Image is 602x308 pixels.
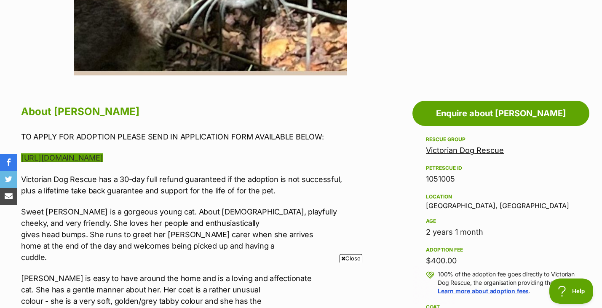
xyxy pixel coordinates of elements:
[21,153,103,162] a: [URL][DOMAIN_NAME]
[426,165,576,171] div: PetRescue ID
[148,266,455,304] iframe: Advertisement
[426,173,576,185] div: 1051005
[426,218,576,225] div: Age
[426,192,576,209] div: [GEOGRAPHIC_DATA], [GEOGRAPHIC_DATA]
[21,174,359,196] p: Victorian Dog Rescue has a 30-day full refund guaranteed if the adoption is not successful, plus ...
[412,101,589,126] a: Enquire about [PERSON_NAME]
[426,246,576,253] div: Adoption fee
[426,136,576,143] div: Rescue group
[21,102,359,121] h2: About [PERSON_NAME]
[426,193,576,200] div: Location
[426,146,504,155] a: Victorian Dog Rescue
[21,131,359,142] p: TO APPLY FOR ADOPTION PLEASE SEND IN APPLICATION FORM AVAILABLE BELOW:
[340,254,362,262] span: Close
[426,255,576,267] div: $400.00
[426,226,576,238] div: 2 years 1 month
[21,206,359,263] p: Sweet [PERSON_NAME] is a gorgeous young cat. About [DEMOGRAPHIC_DATA], playfully cheeky, and very...
[438,270,576,295] p: 100% of the adoption fee goes directly to Victorian Dog Rescue, the organisation providing their ...
[549,279,594,304] iframe: Help Scout Beacon - Open
[438,287,529,295] a: Learn more about adoption fees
